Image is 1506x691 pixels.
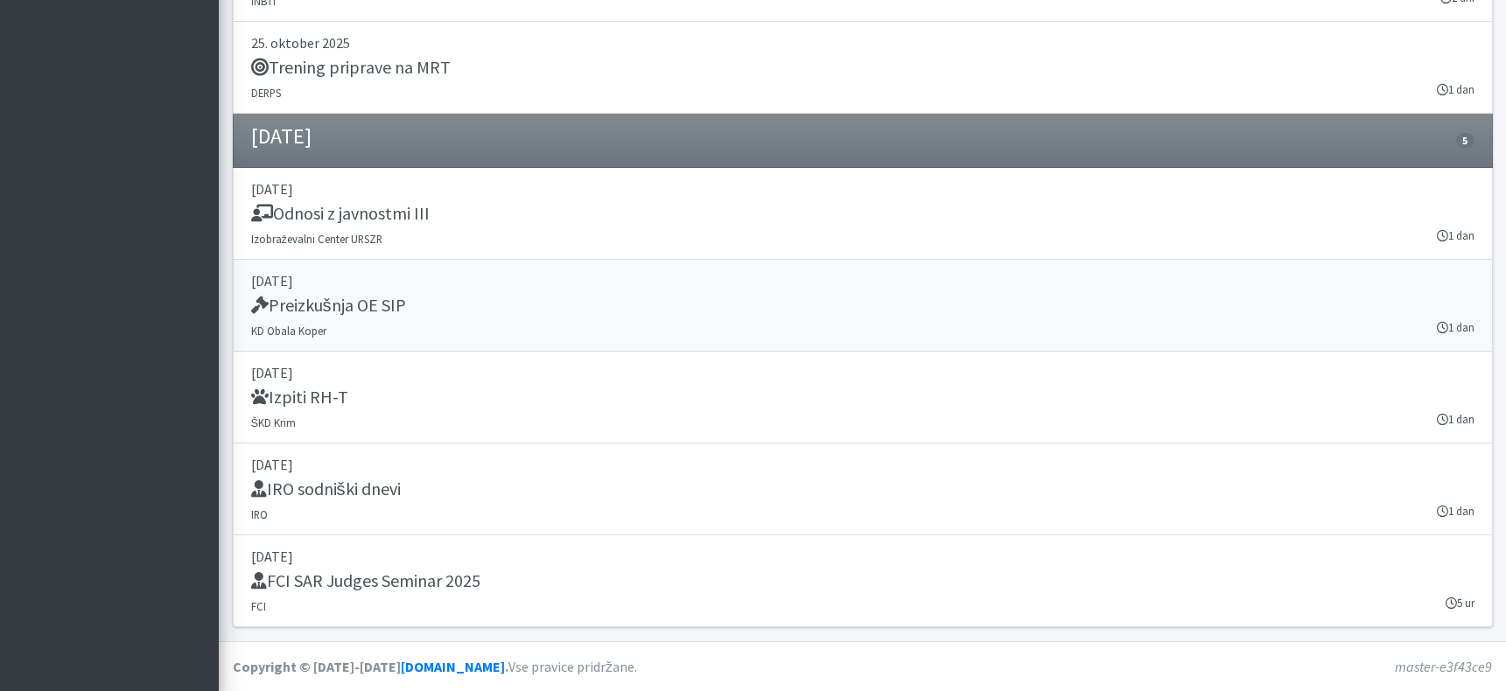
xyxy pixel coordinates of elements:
h5: Odnosi z javnostmi III [251,203,430,224]
small: 1 dan [1437,227,1474,244]
h5: FCI SAR Judges Seminar 2025 [251,570,480,591]
a: [DATE] FCI SAR Judges Seminar 2025 FCI 5 ur [233,535,1493,627]
a: [DOMAIN_NAME] [401,658,505,675]
small: 1 dan [1437,411,1474,428]
h5: Preizkušnja OE SIP [251,295,406,316]
small: 1 dan [1437,81,1474,98]
h5: Izpiti RH-T [251,387,348,408]
h5: Trening priprave na MRT [251,57,451,78]
small: IRO [251,507,268,521]
h5: IRO sodniški dnevi [251,478,401,499]
span: 5 [1456,133,1474,149]
a: 25. oktober 2025 Trening priprave na MRT DERPS 1 dan [233,22,1493,114]
a: [DATE] Preizkušnja OE SIP KD Obala Koper 1 dan [233,260,1493,352]
p: 25. oktober 2025 [251,32,1474,53]
small: KD Obala Koper [251,324,326,338]
small: 1 dan [1437,503,1474,520]
small: 1 dan [1437,319,1474,336]
a: [DATE] Izpiti RH-T ŠKD Krim 1 dan [233,352,1493,443]
small: Izobraževalni Center URSZR [251,232,382,246]
p: [DATE] [251,178,1474,199]
footer: Vse pravice pridržane. [219,641,1506,691]
p: [DATE] [251,546,1474,567]
small: FCI [251,599,266,613]
small: DERPS [251,86,281,100]
small: ŠKD Krim [251,415,297,429]
em: master-e3f43ce9 [1395,658,1492,675]
p: [DATE] [251,270,1474,291]
a: [DATE] Odnosi z javnostmi III Izobraževalni Center URSZR 1 dan [233,168,1493,260]
p: [DATE] [251,454,1474,475]
strong: Copyright © [DATE]-[DATE] . [233,658,508,675]
a: [DATE] IRO sodniški dnevi IRO 1 dan [233,443,1493,535]
p: [DATE] [251,362,1474,383]
small: 5 ur [1446,595,1474,611]
h4: [DATE] [251,124,312,150]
